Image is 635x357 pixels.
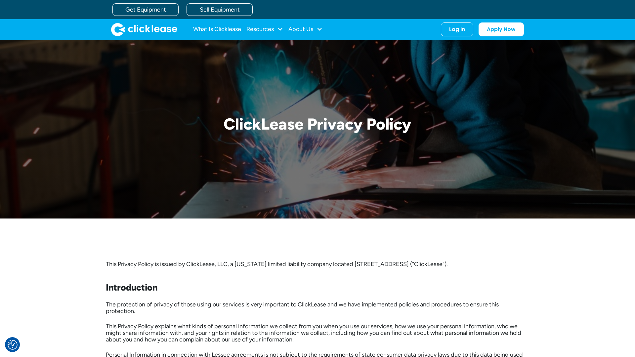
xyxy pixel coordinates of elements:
[106,261,529,267] p: This Privacy Policy is issued by ClickLease, LLC, a [US_STATE] limited liability company located ...
[193,23,241,36] a: What Is Clicklease
[106,323,529,343] p: This Privacy Policy explains what kinds of personal information we collect from you when you use ...
[449,26,465,33] div: Log In
[288,23,322,36] div: About Us
[8,340,18,350] img: Revisit consent button
[111,23,177,36] a: home
[112,3,179,16] a: Get Equipment
[479,22,524,36] a: Apply Now
[106,283,529,293] h3: Introduction
[106,301,529,314] p: The protection of privacy of those using our services is very important to ClickLease and we have...
[246,23,283,36] div: Resources
[111,23,177,36] img: Clicklease logo
[187,3,253,16] a: Sell Equipment
[8,340,18,350] button: Consent Preferences
[224,115,411,133] h1: ClickLease Privacy Policy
